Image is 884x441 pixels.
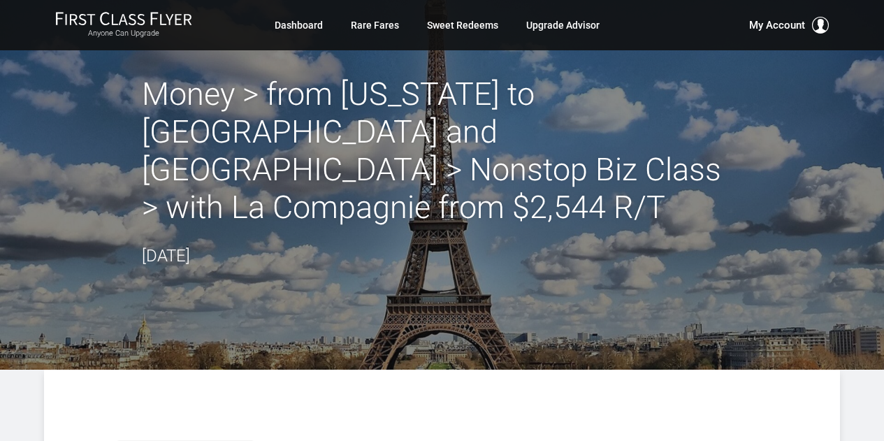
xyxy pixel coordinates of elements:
a: Sweet Redeems [427,13,498,38]
time: [DATE] [142,246,190,266]
small: Anyone Can Upgrade [55,29,192,38]
span: My Account [749,17,805,34]
h2: Money > from [US_STATE] to [GEOGRAPHIC_DATA] and [GEOGRAPHIC_DATA] > Nonstop Biz Class > with La ... [142,75,743,226]
img: First Class Flyer [55,11,192,26]
a: Upgrade Advisor [526,13,600,38]
a: First Class FlyerAnyone Can Upgrade [55,11,192,39]
a: Dashboard [275,13,323,38]
button: My Account [749,17,829,34]
a: Rare Fares [351,13,399,38]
